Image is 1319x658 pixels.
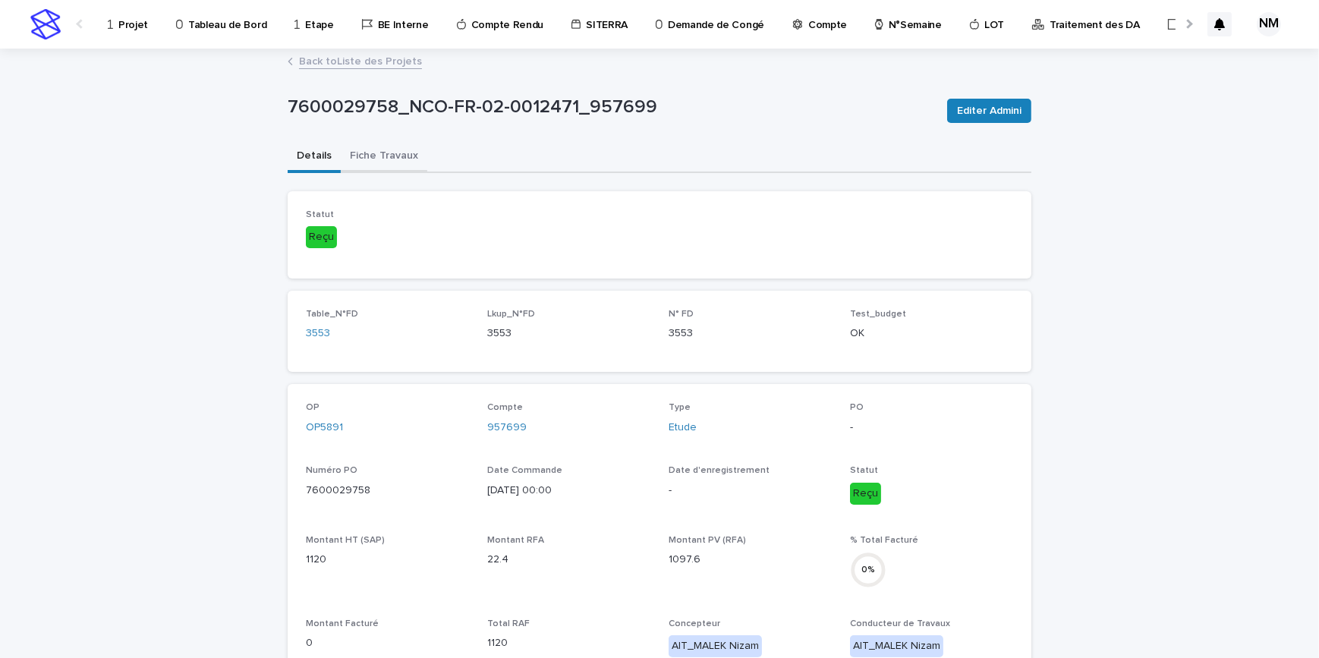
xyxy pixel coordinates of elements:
div: Reçu [306,226,337,248]
div: Reçu [850,483,881,505]
p: - [669,483,832,499]
a: OP5891 [306,420,343,436]
button: Details [288,141,341,173]
span: PO [850,403,864,412]
p: 7600029758_NCO-FR-02-0012471_957699 [288,96,935,118]
p: 7600029758 [306,483,469,499]
span: Montant PV (RFA) [669,536,746,545]
p: 1120 [487,635,650,651]
p: 22.4 [487,552,650,568]
span: Statut [850,466,878,475]
p: - [850,420,1013,436]
a: 3553 [306,326,330,342]
a: 957699 [487,420,527,436]
span: Conducteur de Travaux [850,619,950,628]
span: Editer Admini [957,103,1022,118]
span: Total RAF [487,619,530,628]
p: 0 [306,635,469,651]
div: AIT_MALEK Nizam [850,635,943,657]
span: Type [669,403,691,412]
a: Etude [669,420,697,436]
span: Numéro PO [306,466,357,475]
p: OK [850,326,1013,342]
span: Montant Facturé [306,619,379,628]
span: N° FD [669,310,694,319]
span: Montant RFA [487,536,544,545]
img: stacker-logo-s-only.png [30,9,61,39]
span: Lkup_N°FD [487,310,535,319]
button: Fiche Travaux [341,141,427,173]
span: Compte [487,403,523,412]
p: [DATE] 00:00 [487,483,650,499]
span: OP [306,403,320,412]
span: % Total Facturé [850,536,918,545]
span: Date d'enregistrement [669,466,770,475]
div: NM [1257,12,1281,36]
span: Table_N°FD [306,310,358,319]
p: 3553 [487,326,650,342]
span: Date Commande [487,466,562,475]
p: 1120 [306,552,469,568]
a: Back toListe des Projets [299,52,422,69]
p: 1097.6 [669,552,832,568]
button: Editer Admini [947,99,1031,123]
span: Test_budget [850,310,906,319]
p: 3553 [669,326,832,342]
div: 0 % [850,562,886,578]
div: AIT_MALEK Nizam [669,635,762,657]
span: Statut [306,210,334,219]
span: Montant HT (SAP) [306,536,385,545]
span: Concepteur [669,619,720,628]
